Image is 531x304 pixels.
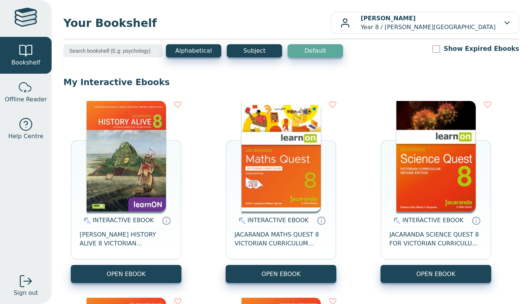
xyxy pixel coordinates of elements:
[226,265,336,283] button: OPEN EBOOK
[87,101,166,212] img: a03a72db-7f91-e911-a97e-0272d098c78b.jpg
[235,230,327,248] span: JACARANDA MATHS QUEST 8 VICTORIAN CURRICULUM LEARNON EBOOK 3E
[11,58,40,67] span: Bookshelf
[472,216,480,225] a: Interactive eBooks are accessed online via the publisher’s portal. They contain interactive resou...
[381,265,491,283] button: OPEN EBOOK
[14,289,38,297] span: Sign out
[81,216,91,225] img: interactive.svg
[331,12,519,34] button: [PERSON_NAME]Year 8 / [PERSON_NAME][GEOGRAPHIC_DATA]
[361,15,416,22] b: [PERSON_NAME]
[63,44,163,57] input: Search bookshelf (E.g: psychology)
[63,77,519,88] p: My Interactive Ebooks
[391,216,400,225] img: interactive.svg
[227,44,282,57] button: Subject
[242,101,321,212] img: c004558a-e884-43ec-b87a-da9408141e80.jpg
[166,44,221,57] button: Alphabetical
[8,132,43,141] span: Help Centre
[396,101,476,212] img: fffb2005-5288-ea11-a992-0272d098c78b.png
[71,265,181,283] button: OPEN EBOOK
[361,14,496,32] p: Year 8 / [PERSON_NAME][GEOGRAPHIC_DATA]
[444,44,519,53] label: Show Expired Ebooks
[247,217,309,224] span: INTERACTIVE EBOOK
[93,217,154,224] span: INTERACTIVE EBOOK
[80,230,173,248] span: [PERSON_NAME] HISTORY ALIVE 8 VICTORIAN CURRICULUM LEARNON EBOOK 2E
[236,216,246,225] img: interactive.svg
[389,230,482,248] span: JACARANDA SCIENCE QUEST 8 FOR VICTORIAN CURRICULUM LEARNON 2E EBOOK
[63,15,331,31] span: Your Bookshelf
[162,216,171,225] a: Interactive eBooks are accessed online via the publisher’s portal. They contain interactive resou...
[402,217,464,224] span: INTERACTIVE EBOOK
[317,216,326,225] a: Interactive eBooks are accessed online via the publisher’s portal. They contain interactive resou...
[288,44,343,57] button: Default
[5,95,47,104] span: Offline Reader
